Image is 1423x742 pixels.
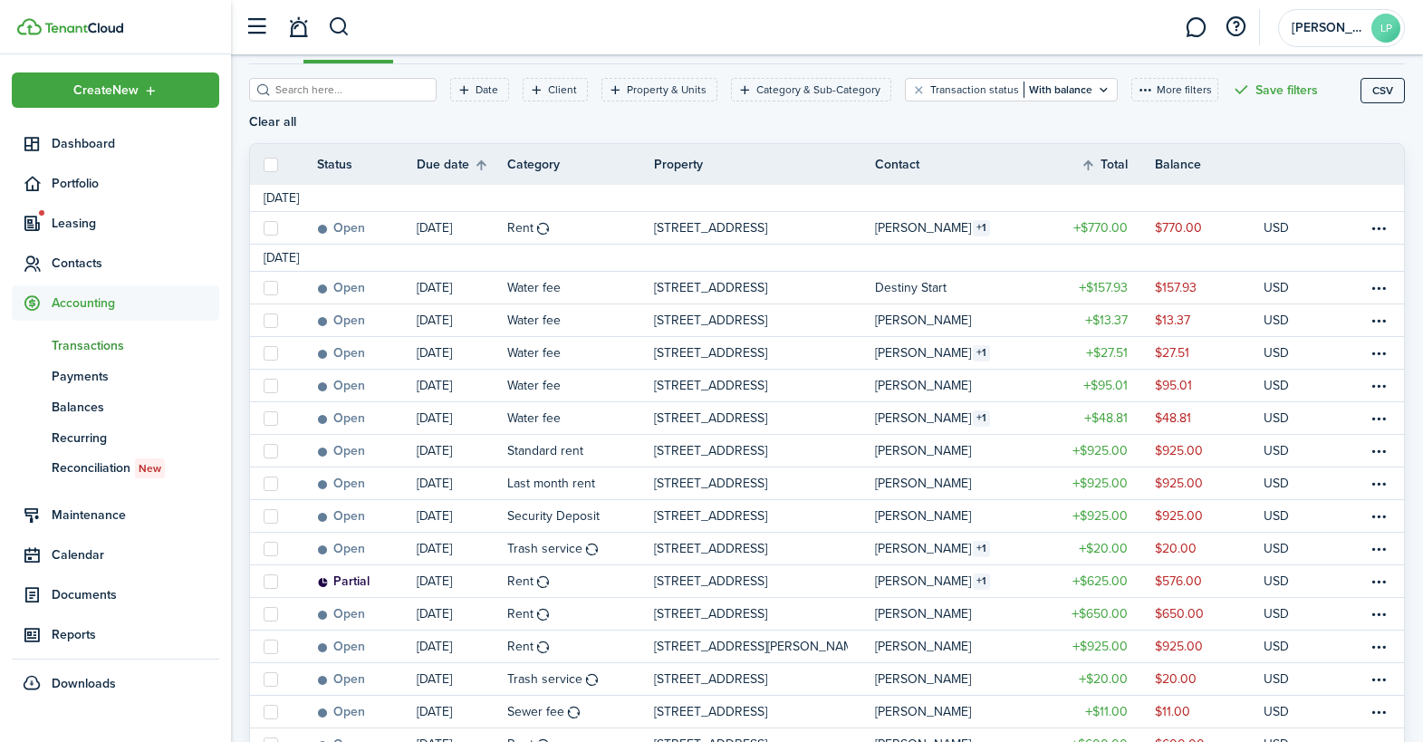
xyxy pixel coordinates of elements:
[317,370,417,401] a: Open
[1155,500,1264,532] a: $925.00
[1046,370,1155,401] a: $95.01
[507,604,534,623] table-info-title: Rent
[1155,409,1191,428] table-amount-description: $48.81
[417,154,507,176] th: Sort
[654,500,874,532] a: [STREET_ADDRESS]
[12,126,219,161] a: Dashboard
[417,218,452,237] p: [DATE]
[875,313,971,328] table-profile-info-text: [PERSON_NAME]
[417,370,507,401] a: [DATE]
[417,702,452,721] p: [DATE]
[317,337,417,369] a: Open
[654,402,874,434] a: [STREET_ADDRESS]
[654,370,874,401] a: [STREET_ADDRESS]
[507,212,654,244] a: Rent
[654,533,874,564] a: [STREET_ADDRESS]
[417,598,507,630] a: [DATE]
[1264,272,1313,304] a: USD
[1046,533,1155,564] a: $20.00
[417,565,507,597] a: [DATE]
[1155,506,1203,525] table-amount-description: $925.00
[1079,670,1128,689] table-amount-title: $20.00
[317,542,365,556] status: Open
[1046,631,1155,662] a: $925.00
[1155,702,1190,721] table-amount-description: $11.00
[1155,663,1264,695] a: $20.00
[52,214,219,233] span: Leasing
[875,631,1046,662] a: [PERSON_NAME]
[973,220,990,236] table-counter: 1
[507,435,654,467] a: Standard rent
[654,506,767,525] p: [STREET_ADDRESS]
[875,379,971,393] table-profile-info-text: [PERSON_NAME]
[52,367,219,386] span: Payments
[250,188,312,207] td: [DATE]
[1155,370,1264,401] a: $95.01
[973,345,990,361] table-counter: 1
[317,598,417,630] a: Open
[1155,278,1197,297] table-amount-description: $157.93
[1085,702,1128,721] table-amount-title: $11.00
[1155,218,1202,237] table-amount-description: $770.00
[1155,402,1264,434] a: $48.81
[12,453,219,484] a: ReconciliationNew
[317,467,417,499] a: Open
[507,702,564,721] table-info-title: Sewer fee
[627,82,707,98] filter-tag-label: Property & Units
[507,370,654,401] a: Water fee
[417,604,452,623] p: [DATE]
[1264,506,1289,525] p: USD
[875,337,1046,369] a: [PERSON_NAME]1
[1085,311,1128,330] table-amount-title: $13.37
[417,272,507,304] a: [DATE]
[317,533,417,564] a: Open
[317,281,365,295] status: Open
[417,212,507,244] a: [DATE]
[12,72,219,108] button: Open menu
[507,533,654,564] a: Trash service
[507,272,654,304] a: Water fee
[507,572,534,591] table-info-title: Rent
[654,702,767,721] p: [STREET_ADDRESS]
[1072,441,1128,460] table-amount-title: $925.00
[1024,82,1092,98] filter-tag-value: With balance
[875,155,1046,174] th: Contact
[249,115,296,130] button: Clear all
[654,218,767,237] p: [STREET_ADDRESS]
[1155,376,1192,395] table-amount-description: $95.01
[1264,311,1289,330] p: USD
[417,337,507,369] a: [DATE]
[12,422,219,453] a: Recurring
[654,212,874,244] a: [STREET_ADDRESS]
[875,607,971,622] table-profile-info-text: [PERSON_NAME]
[1079,539,1128,558] table-amount-title: $20.00
[507,467,654,499] a: Last month rent
[1292,22,1364,34] span: Lauris Properties LLC
[875,402,1046,434] a: [PERSON_NAME]1
[1155,435,1264,467] a: $925.00
[654,598,874,630] a: [STREET_ADDRESS]
[317,155,417,174] th: Status
[875,663,1046,695] a: [PERSON_NAME]
[731,78,891,101] filter-tag: Open filter
[1264,376,1289,395] p: USD
[507,500,654,532] a: Security Deposit
[1264,565,1313,597] a: USD
[1072,637,1128,656] table-amount-title: $925.00
[417,631,507,662] a: [DATE]
[507,598,654,630] a: Rent
[1155,565,1264,597] a: $576.00
[417,304,507,336] a: [DATE]
[1155,670,1197,689] table-amount-description: $20.00
[417,435,507,467] a: [DATE]
[1155,631,1264,662] a: $925.00
[1046,565,1155,597] a: $625.00
[1264,539,1289,558] p: USD
[52,458,219,478] span: Reconciliation
[911,82,927,97] button: Clear filter
[317,411,365,426] status: Open
[1264,435,1313,467] a: USD
[654,304,874,336] a: [STREET_ADDRESS]
[1155,272,1264,304] a: $157.93
[450,78,509,101] filter-tag: Open filter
